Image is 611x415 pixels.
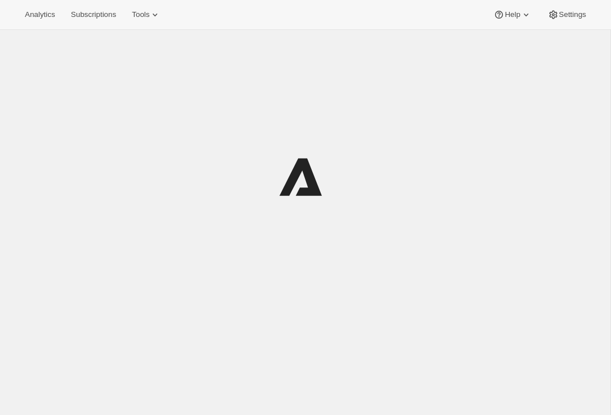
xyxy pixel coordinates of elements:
span: Settings [559,10,586,19]
span: Analytics [25,10,55,19]
span: Subscriptions [71,10,116,19]
button: Settings [541,7,593,23]
button: Subscriptions [64,7,123,23]
span: Help [505,10,520,19]
span: Tools [132,10,149,19]
button: Analytics [18,7,62,23]
button: Tools [125,7,167,23]
button: Help [487,7,538,23]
